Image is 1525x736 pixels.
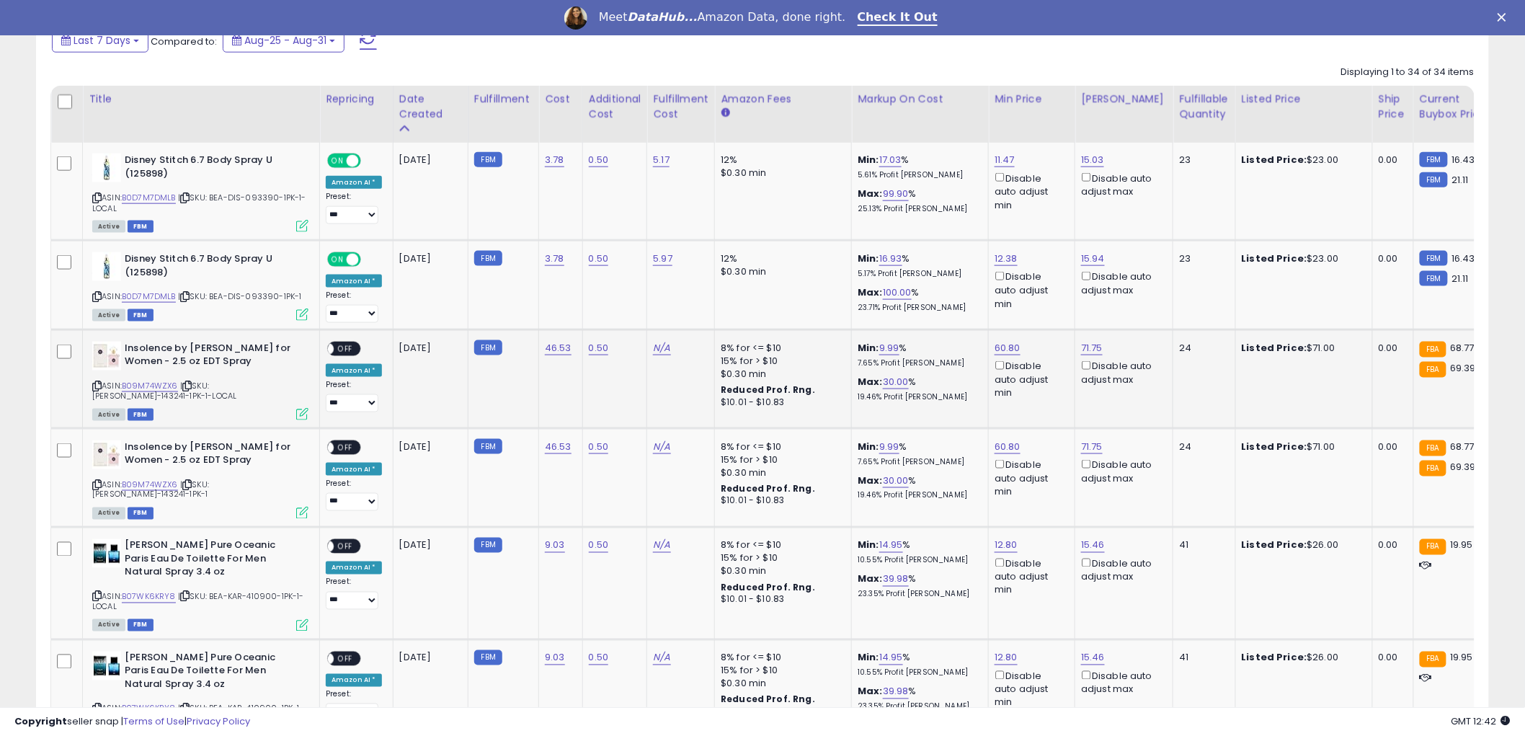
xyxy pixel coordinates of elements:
p: 5.61% Profit [PERSON_NAME] [858,170,977,180]
div: $10.01 - $10.83 [721,495,840,507]
div: $0.30 min [721,368,840,381]
a: 15.94 [1081,252,1105,266]
div: Ship Price [1379,92,1408,122]
b: Listed Price: [1242,651,1307,665]
span: FBM [128,409,154,421]
b: [PERSON_NAME] Pure Oceanic Paris Eau De Toilette For Men Natural Spray 3.4 oz [125,652,300,696]
b: Disney Stitch 6.7 Body Spray U (125898) [125,252,300,283]
div: Preset: [326,192,382,224]
p: 19.46% Profit [PERSON_NAME] [858,491,977,501]
span: All listings currently available for purchase on Amazon [92,619,125,631]
a: 0.50 [589,252,609,266]
span: | SKU: BEA-KAR-410900-1PK-1-LOCAL [92,591,304,613]
div: $10.01 - $10.83 [721,396,840,409]
span: OFF [334,442,357,454]
span: FBM [128,619,154,631]
b: Reduced Prof. Rng. [721,482,815,495]
p: 19.46% Profit [PERSON_NAME] [858,392,977,402]
small: Amazon Fees. [721,107,729,120]
small: FBM [474,251,502,266]
a: 0.50 [589,341,609,355]
a: 39.98 [883,572,909,587]
small: FBM [474,152,502,167]
div: 23 [1179,252,1224,265]
button: Aug-25 - Aug-31 [223,28,344,53]
div: ASIN: [92,252,308,319]
a: Check It Out [858,10,938,26]
b: Reduced Prof. Rng. [721,582,815,594]
a: 12.38 [995,252,1018,266]
div: % [858,474,977,501]
div: Fulfillable Quantity [1179,92,1229,122]
img: 415rqccHWuL._SL40_.jpg [92,440,121,469]
div: Disable auto adjust max [1081,358,1162,386]
div: Meet Amazon Data, done right. [599,10,846,25]
small: FBM [474,650,502,665]
span: 2025-09-8 12:42 GMT [1451,714,1511,728]
div: Amazon AI * [326,562,382,575]
b: Listed Price: [1242,153,1307,167]
b: Max: [858,572,883,586]
a: 3.78 [545,153,564,167]
a: 15.03 [1081,153,1104,167]
div: $26.00 [1242,539,1361,552]
div: 41 [1179,652,1224,665]
div: % [858,376,977,402]
span: OFF [359,155,382,167]
small: FBM [1420,251,1448,266]
div: 15% for > $10 [721,453,840,466]
div: $0.30 min [721,167,840,179]
div: Disable auto adjust max [1081,668,1162,696]
a: 15.46 [1081,538,1105,553]
div: 15% for > $10 [721,552,840,565]
span: 21.11 [1451,173,1469,187]
a: B0D7M7DMLB [122,291,176,303]
span: OFF [334,541,357,553]
div: [DATE] [399,652,457,665]
a: 17.03 [879,153,902,167]
div: % [858,342,977,368]
div: 12% [721,154,840,167]
a: 39.98 [883,685,909,699]
div: Amazon AI * [326,275,382,288]
img: 31l+Ma04FEL._SL40_.jpg [92,252,121,281]
div: Preset: [326,690,382,722]
a: 0.50 [589,538,609,553]
small: FBM [1420,152,1448,167]
div: Disable auto adjust min [995,358,1064,399]
div: Preset: [326,291,382,323]
div: Preset: [326,577,382,610]
a: 3.78 [545,252,564,266]
span: 69.39 [1450,460,1476,474]
span: OFF [334,652,357,665]
div: % [858,573,977,600]
a: Privacy Policy [187,714,250,728]
span: All listings currently available for purchase on Amazon [92,309,125,322]
a: N/A [653,440,670,454]
a: 9.99 [879,341,899,355]
small: FBA [1420,440,1446,456]
div: % [858,652,977,678]
div: 24 [1179,440,1224,453]
a: B07WK6KRY8 [122,591,176,603]
a: 99.90 [883,187,909,201]
div: 41 [1179,539,1224,552]
div: ASIN: [92,154,308,231]
a: 30.00 [883,375,909,389]
a: Terms of Use [123,714,184,728]
a: 9.03 [545,538,565,553]
div: $23.00 [1242,154,1361,167]
a: 9.03 [545,651,565,665]
div: $0.30 min [721,265,840,278]
span: | SKU: [PERSON_NAME]-143241-1PK-1-LOCAL [92,380,236,402]
div: Amazon AI * [326,463,382,476]
img: 41RKqJp8dcL._SL40_.jpg [92,652,121,680]
div: % [858,187,977,214]
img: 415rqccHWuL._SL40_.jpg [92,342,121,371]
b: Listed Price: [1242,252,1307,265]
a: 15.46 [1081,651,1105,665]
span: 68.77 [1450,341,1475,355]
div: $23.00 [1242,252,1361,265]
a: N/A [653,651,670,665]
div: 0.00 [1379,652,1402,665]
